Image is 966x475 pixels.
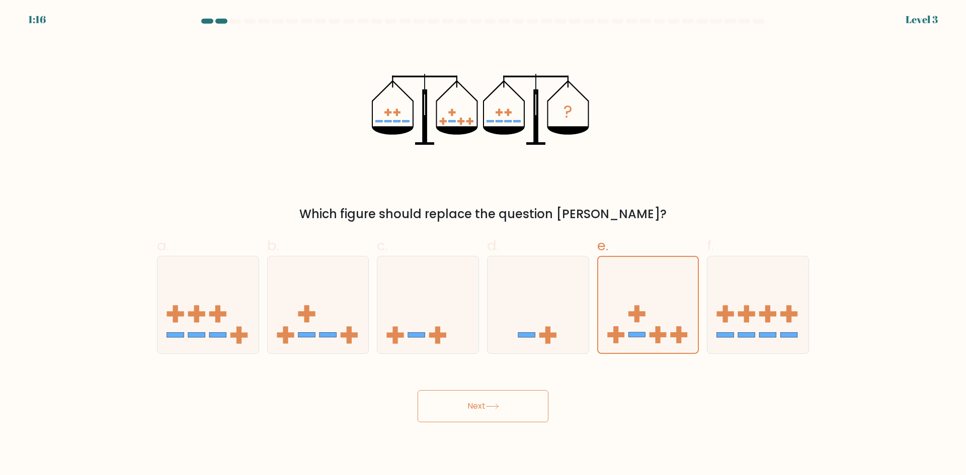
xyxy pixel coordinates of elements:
span: a. [157,236,169,255]
span: c. [377,236,388,255]
div: 1:16 [28,12,46,27]
div: Which figure should replace the question [PERSON_NAME]? [163,205,803,223]
tspan: ? [563,100,573,124]
span: d. [487,236,499,255]
span: b. [267,236,279,255]
span: e. [597,236,608,255]
span: f. [707,236,714,255]
button: Next [418,390,548,422]
div: Level 3 [906,12,938,27]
